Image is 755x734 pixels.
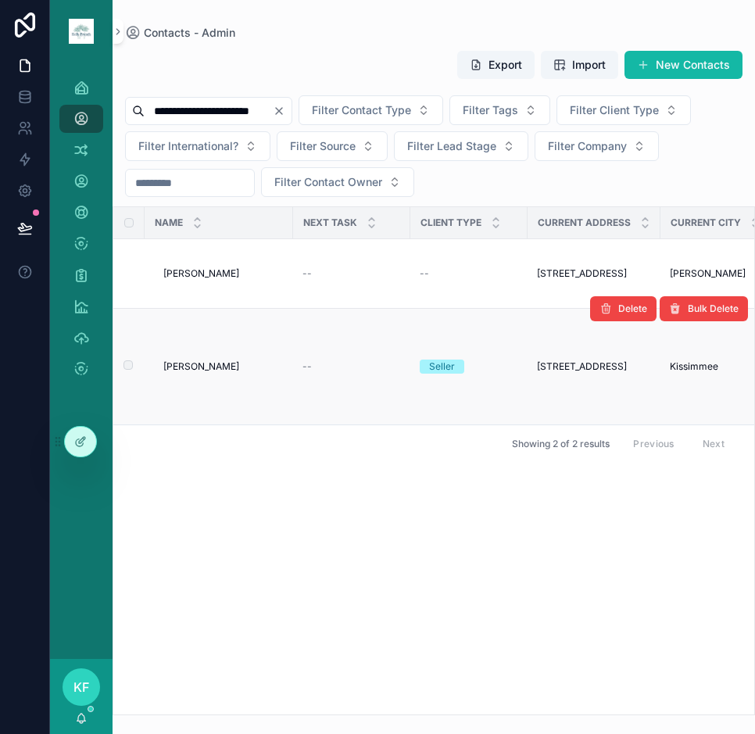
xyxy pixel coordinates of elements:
span: -- [302,267,312,280]
a: Seller [420,360,518,374]
button: Select Button [556,95,691,125]
a: [PERSON_NAME] [163,360,284,373]
span: Next Task [303,217,357,229]
span: [STREET_ADDRESS] [537,360,627,373]
button: Export [457,51,535,79]
span: Filter Contact Type [312,102,411,118]
button: Delete [590,296,657,321]
a: [PERSON_NAME] [163,267,284,280]
span: Kissimmee [670,360,718,373]
span: -- [302,360,312,373]
button: Clear [273,105,292,117]
span: Filter Lead Stage [407,138,496,154]
button: Select Button [299,95,443,125]
span: Name [155,217,183,229]
span: Client Type [420,217,481,229]
button: Import [541,51,618,79]
a: [STREET_ADDRESS] [537,360,651,373]
button: Select Button [277,131,388,161]
div: scrollable content [50,63,113,403]
span: Import [572,57,606,73]
span: Filter Source [290,138,356,154]
button: Select Button [394,131,528,161]
span: Current Address [538,217,631,229]
span: Filter Client Type [570,102,659,118]
span: Filter Company [548,138,627,154]
a: -- [302,267,401,280]
span: KF [73,678,89,696]
span: [PERSON_NAME] [163,360,239,373]
span: [PERSON_NAME] [163,267,239,280]
button: Select Button [449,95,550,125]
span: Filter International? [138,138,238,154]
a: Contacts - Admin [125,25,235,41]
button: Select Button [261,167,414,197]
span: [STREET_ADDRESS] [537,267,627,280]
button: Select Button [535,131,659,161]
span: Filter Tags [463,102,518,118]
span: Contacts - Admin [144,25,235,41]
span: Filter Contact Owner [274,174,382,190]
div: Seller [429,360,455,374]
a: -- [420,267,518,280]
img: App logo [69,19,94,44]
button: Select Button [125,131,270,161]
span: Delete [618,303,647,315]
span: Showing 2 of 2 results [512,438,610,450]
a: [STREET_ADDRESS] [537,267,651,280]
span: Current City [671,217,741,229]
button: Bulk Delete [660,296,748,321]
span: -- [420,267,429,280]
button: New Contacts [624,51,742,79]
a: -- [302,360,401,373]
span: Bulk Delete [688,303,739,315]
